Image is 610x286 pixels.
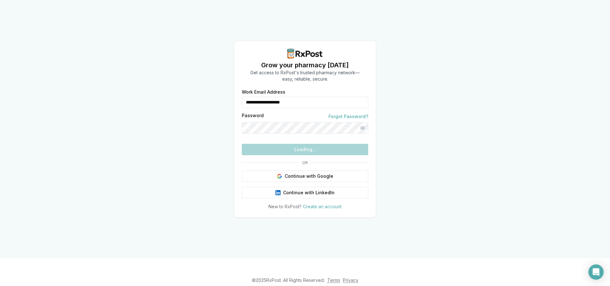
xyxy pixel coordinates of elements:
a: Create an account [303,204,342,209]
a: Forgot Password? [329,113,368,120]
img: LinkedIn [275,190,281,195]
button: Show password [357,122,368,134]
a: Privacy [343,277,358,283]
div: Open Intercom Messenger [588,264,604,280]
img: Google [277,174,282,179]
span: OR [300,160,310,165]
button: Continue with Google [242,170,368,182]
label: Work Email Address [242,90,368,94]
p: Get access to RxPost's trusted pharmacy network— easy, reliable, secure. [250,70,360,82]
img: RxPost Logo [285,49,325,59]
a: Terms [327,277,340,283]
span: New to RxPost? [268,204,302,209]
label: Password [242,113,264,120]
button: Continue with LinkedIn [242,187,368,198]
h1: Grow your pharmacy [DATE] [250,61,360,70]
